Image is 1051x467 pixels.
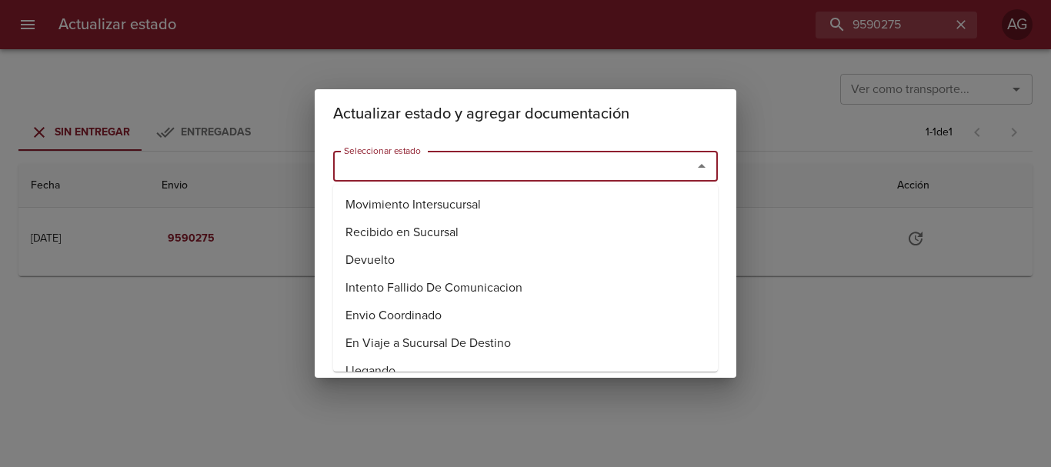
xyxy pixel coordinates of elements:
[333,329,718,357] li: En Viaje a Sucursal De Destino
[333,246,718,274] li: Devuelto
[333,191,718,218] li: Movimiento Intersucursal
[333,102,718,126] h2: Actualizar estado y agregar documentación
[691,155,712,177] button: Close
[333,218,718,246] li: Recibido en Sucursal
[333,274,718,302] li: Intento Fallido De Comunicacion
[333,302,718,329] li: Envio Coordinado
[333,357,718,385] li: Llegando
